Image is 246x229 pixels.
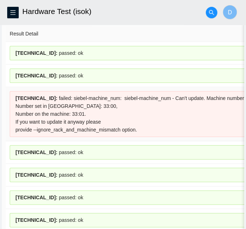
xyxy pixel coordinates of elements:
button: search [206,7,217,18]
button: D [223,5,237,19]
span: [TECHNICAL_ID] : [15,217,58,223]
span: [TECHNICAL_ID] : [15,172,58,178]
span: [TECHNICAL_ID] : [15,149,58,155]
span: [TECHNICAL_ID] : [15,95,58,101]
span: D [228,8,232,17]
span: search [206,10,217,15]
button: menu [7,7,19,18]
span: [TECHNICAL_ID] : [15,50,58,56]
span: [TECHNICAL_ID] : [15,195,58,200]
span: [TECHNICAL_ID] : [15,73,58,78]
span: menu [8,10,18,15]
